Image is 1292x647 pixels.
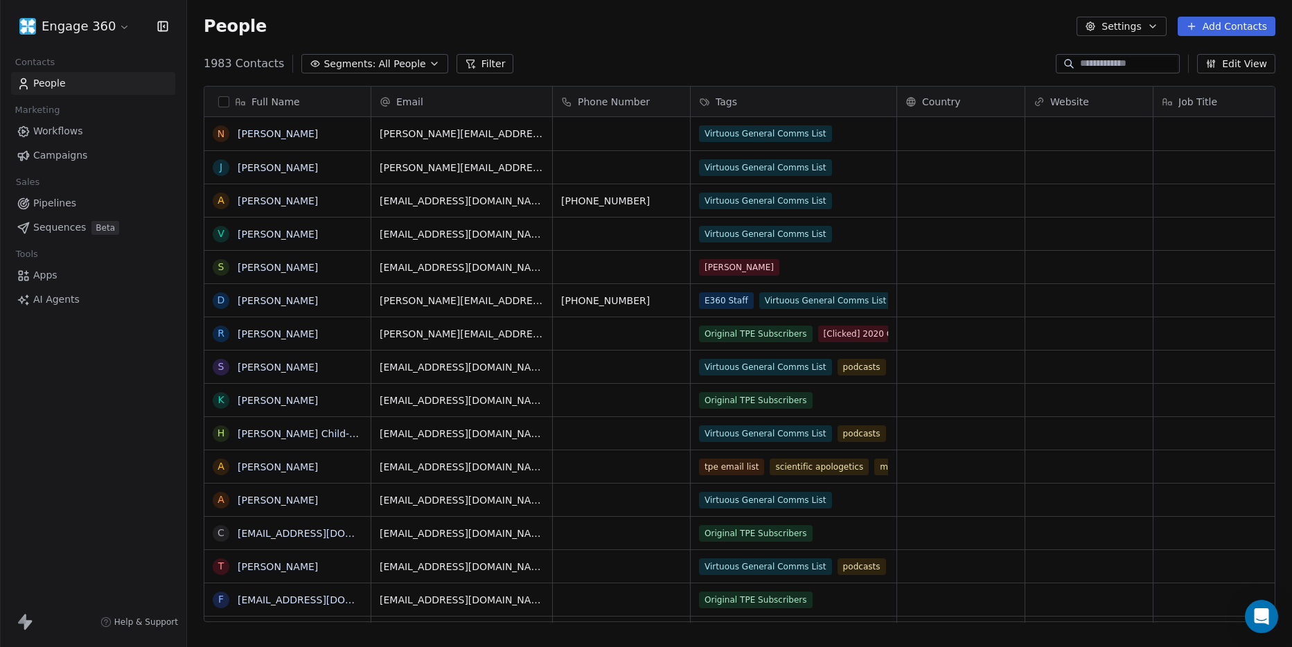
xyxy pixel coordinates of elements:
[17,15,133,38] button: Engage 360
[11,264,175,287] a: Apps
[238,528,407,539] a: [EMAIL_ADDRESS][DOMAIN_NAME]
[11,144,175,167] a: Campaigns
[838,425,886,442] span: podcasts
[380,327,544,341] span: [PERSON_NAME][EMAIL_ADDRESS][DOMAIN_NAME]
[699,359,832,375] span: Virtuous General Comms List
[897,87,1025,116] div: Country
[324,57,375,71] span: Segments:
[699,292,754,309] span: E360 Staff
[218,493,224,507] div: A
[33,292,80,307] span: AI Agents
[380,227,544,241] span: [EMAIL_ADDRESS][DOMAIN_NAME]
[9,100,66,121] span: Marketing
[561,294,682,308] span: [PHONE_NUMBER]
[699,226,832,242] span: Virtuous General Comms List
[553,87,690,116] div: Phone Number
[838,558,886,575] span: podcasts
[238,395,318,406] a: [PERSON_NAME]
[699,425,832,442] span: Virtuous General Comms List
[33,148,87,163] span: Campaigns
[699,392,813,409] span: Original TPE Subscribers
[33,124,83,139] span: Workflows
[114,617,178,628] span: Help & Support
[380,393,544,407] span: [EMAIL_ADDRESS][DOMAIN_NAME]
[218,592,224,607] div: f
[238,328,318,339] a: [PERSON_NAME]
[10,244,44,265] span: Tools
[380,161,544,175] span: [PERSON_NAME][EMAIL_ADDRESS][DOMAIN_NAME]
[204,87,371,116] div: Full Name
[699,492,832,508] span: Virtuous General Comms List
[699,259,779,276] span: [PERSON_NAME]
[380,360,544,374] span: [EMAIL_ADDRESS][DOMAIN_NAME]
[10,172,46,193] span: Sales
[238,461,318,472] a: [PERSON_NAME]
[238,162,318,173] a: [PERSON_NAME]
[238,195,318,206] a: [PERSON_NAME]
[238,295,318,306] a: [PERSON_NAME]
[238,561,318,572] a: [PERSON_NAME]
[380,560,544,574] span: [EMAIL_ADDRESS][DOMAIN_NAME]
[699,125,832,142] span: Virtuous General Comms List
[378,57,425,71] span: All People
[218,227,224,241] div: V
[699,459,764,475] span: tpe email list
[699,159,832,176] span: Virtuous General Comms List
[380,427,544,441] span: [EMAIL_ADDRESS][DOMAIN_NAME]
[716,95,737,109] span: Tags
[238,428,430,439] a: [PERSON_NAME] Child-[PERSON_NAME]
[699,525,813,542] span: Original TPE Subscribers
[238,594,407,605] a: [EMAIL_ADDRESS][DOMAIN_NAME]
[204,55,284,72] span: 1983 Contacts
[380,294,544,308] span: [PERSON_NAME][EMAIL_ADDRESS][PERSON_NAME][DOMAIN_NAME]
[33,220,86,235] span: Sequences
[1077,17,1166,36] button: Settings
[1245,600,1278,633] div: Open Intercom Messenger
[770,459,869,475] span: scientific apologetics
[218,393,224,407] div: k
[699,558,832,575] span: Virtuous General Comms List
[204,117,371,623] div: grid
[1178,17,1275,36] button: Add Contacts
[380,593,544,607] span: [EMAIL_ADDRESS][DOMAIN_NAME]
[238,362,318,373] a: [PERSON_NAME]
[380,493,544,507] span: [EMAIL_ADDRESS][DOMAIN_NAME]
[380,260,544,274] span: [EMAIL_ADDRESS][DOMAIN_NAME]
[218,559,224,574] div: T
[218,459,224,474] div: A
[838,359,886,375] span: podcasts
[218,293,225,308] div: D
[218,526,224,540] div: c
[699,592,813,608] span: Original TPE Subscribers
[238,495,318,506] a: [PERSON_NAME]
[100,617,178,628] a: Help & Support
[238,229,318,240] a: [PERSON_NAME]
[922,95,961,109] span: Country
[380,194,544,208] span: [EMAIL_ADDRESS][DOMAIN_NAME]
[1025,87,1153,116] div: Website
[218,326,224,341] div: R
[380,127,544,141] span: [PERSON_NAME][EMAIL_ADDRESS][DOMAIN_NAME]
[691,87,896,116] div: Tags
[218,127,224,141] div: N
[91,221,119,235] span: Beta
[42,17,116,35] span: Engage 360
[11,192,175,215] a: Pipelines
[11,120,175,143] a: Workflows
[396,95,423,109] span: Email
[699,193,832,209] span: Virtuous General Comms List
[11,216,175,239] a: SequencesBeta
[759,292,892,309] span: Virtuous General Comms List
[204,16,267,37] span: People
[251,95,300,109] span: Full Name
[1197,54,1275,73] button: Edit View
[220,160,222,175] div: J
[1178,95,1217,109] span: Job Title
[818,326,1000,342] span: [Clicked] 2020 Online Course [DATE] link
[699,326,813,342] span: Original TPE Subscribers
[380,526,544,540] span: [EMAIL_ADDRESS][DOMAIN_NAME]
[33,76,66,91] span: People
[218,193,224,208] div: A
[380,460,544,474] span: [EMAIL_ADDRESS][DOMAIN_NAME]
[218,260,224,274] div: S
